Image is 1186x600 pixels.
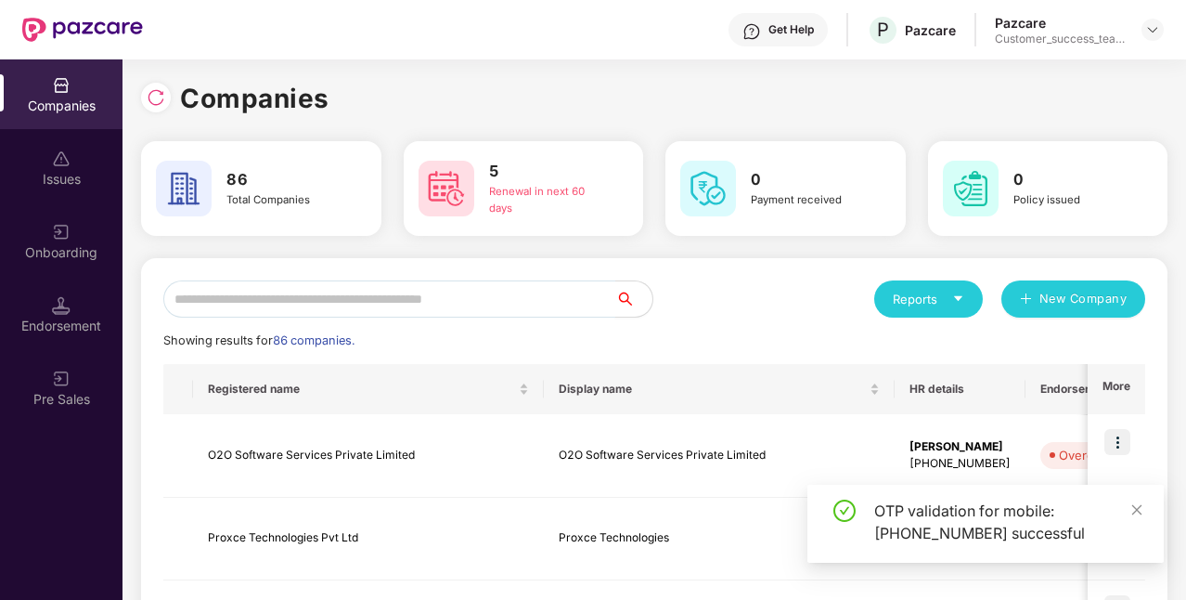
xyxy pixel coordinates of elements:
div: Overdue - 207d [1059,446,1152,464]
img: svg+xml;base64,PHN2ZyBpZD0iUmVsb2FkLTMyeDMyIiB4bWxucz0iaHR0cDovL3d3dy53My5vcmcvMjAwMC9zdmciIHdpZH... [147,88,165,107]
img: svg+xml;base64,PHN2ZyBpZD0iSXNzdWVzX2Rpc2FibGVkIiB4bWxucz0iaHR0cDovL3d3dy53My5vcmcvMjAwMC9zdmciIH... [52,150,71,168]
div: Total Companies [226,192,342,209]
div: [PERSON_NAME] [909,438,1011,456]
img: svg+xml;base64,PHN2ZyB4bWxucz0iaHR0cDovL3d3dy53My5vcmcvMjAwMC9zdmciIHdpZHRoPSI2MCIgaGVpZ2h0PSI2MC... [943,161,999,216]
span: caret-down [952,293,964,305]
div: Renewal in next 60 days [489,184,605,217]
td: Proxce Technologies [544,498,895,581]
h1: Companies [180,78,329,119]
div: OTP validation for mobile: [PHONE_NUMBER] successful [874,500,1141,544]
div: Reports [893,290,964,308]
th: HR details [895,364,1025,414]
span: Endorsements [1040,382,1146,397]
span: New Company [1039,290,1128,308]
img: svg+xml;base64,PHN2ZyB4bWxucz0iaHR0cDovL3d3dy53My5vcmcvMjAwMC9zdmciIHdpZHRoPSI2MCIgaGVpZ2h0PSI2MC... [419,161,474,216]
div: [PHONE_NUMBER] [909,455,1011,473]
div: Pazcare [905,21,956,39]
h3: 0 [1013,168,1129,192]
th: Registered name [193,364,544,414]
th: Display name [544,364,895,414]
img: svg+xml;base64,PHN2ZyB3aWR0aD0iMjAiIGhlaWdodD0iMjAiIHZpZXdCb3g9IjAgMCAyMCAyMCIgZmlsbD0ibm9uZSIgeG... [52,370,71,388]
span: 86 companies. [273,333,355,347]
img: svg+xml;base64,PHN2ZyB4bWxucz0iaHR0cDovL3d3dy53My5vcmcvMjAwMC9zdmciIHdpZHRoPSI2MCIgaGVpZ2h0PSI2MC... [680,161,736,216]
div: Payment received [751,192,867,209]
img: icon [1104,429,1130,455]
button: plusNew Company [1001,280,1145,318]
span: Showing results for [163,333,355,347]
th: More [1088,364,1145,414]
img: svg+xml;base64,PHN2ZyB4bWxucz0iaHR0cDovL3d3dy53My5vcmcvMjAwMC9zdmciIHdpZHRoPSI2MCIgaGVpZ2h0PSI2MC... [156,161,212,216]
h3: 86 [226,168,342,192]
h3: 5 [489,160,605,184]
h3: 0 [751,168,867,192]
div: Get Help [768,22,814,37]
img: svg+xml;base64,PHN2ZyB3aWR0aD0iMjAiIGhlaWdodD0iMjAiIHZpZXdCb3g9IjAgMCAyMCAyMCIgZmlsbD0ibm9uZSIgeG... [52,223,71,241]
img: svg+xml;base64,PHN2ZyBpZD0iRHJvcGRvd24tMzJ4MzIiIHhtbG5zPSJodHRwOi8vd3d3LnczLm9yZy8yMDAwL3N2ZyIgd2... [1145,22,1160,37]
td: Proxce Technologies Pvt Ltd [193,498,544,581]
span: plus [1020,293,1032,307]
img: New Pazcare Logo [22,18,143,42]
td: O2O Software Services Private Limited [193,414,544,498]
div: Pazcare [995,14,1125,32]
button: search [614,280,653,318]
span: Display name [559,382,866,397]
img: svg+xml;base64,PHN2ZyBpZD0iQ29tcGFuaWVzIiB4bWxucz0iaHR0cDovL3d3dy53My5vcmcvMjAwMC9zdmciIHdpZHRoPS... [52,76,71,95]
span: close [1130,503,1143,516]
img: svg+xml;base64,PHN2ZyB3aWR0aD0iMTQuNSIgaGVpZ2h0PSIxNC41IiB2aWV3Qm94PSIwIDAgMTYgMTYiIGZpbGw9Im5vbm... [52,296,71,315]
span: P [877,19,889,41]
span: Registered name [208,382,515,397]
div: Policy issued [1013,192,1129,209]
div: Customer_success_team_lead [995,32,1125,46]
img: svg+xml;base64,PHN2ZyBpZD0iSGVscC0zMngzMiIgeG1sbnM9Imh0dHA6Ly93d3cudzMub3JnLzIwMDAvc3ZnIiB3aWR0aD... [742,22,761,41]
span: check-circle [833,500,856,522]
td: O2O Software Services Private Limited [544,414,895,498]
span: search [614,292,652,307]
